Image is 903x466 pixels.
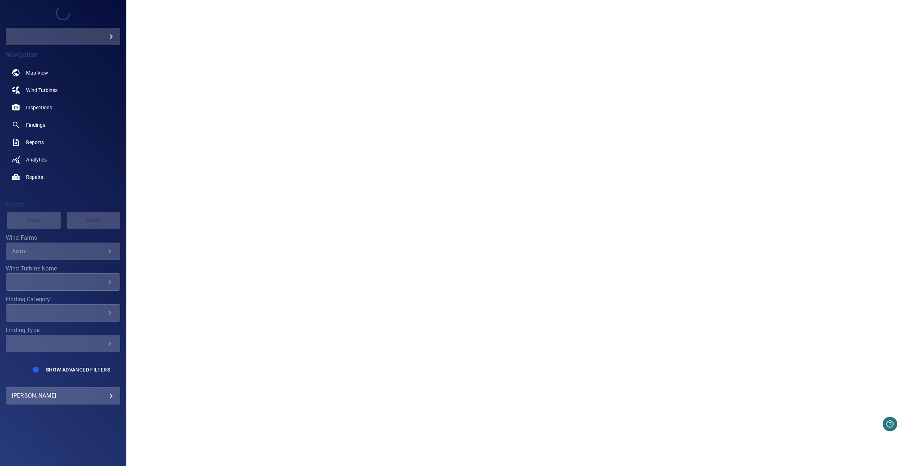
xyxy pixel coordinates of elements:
label: Wind Turbine Name [6,266,120,272]
div: Finding Category [6,304,120,322]
div: Wind Farms [6,243,120,260]
div: goldwind [6,28,120,45]
a: windturbines noActive [6,81,120,99]
div: Finding Type [6,335,120,352]
span: Wind Turbines [26,87,58,94]
span: Analytics [26,156,47,163]
span: Findings [26,121,45,129]
label: Finding Type [6,327,120,333]
div: [PERSON_NAME] [12,390,114,402]
a: map noActive [6,64,120,81]
a: repairs noActive [6,168,120,186]
span: Show Advanced Filters [46,367,110,373]
a: analytics noActive [6,151,120,168]
button: Show Advanced Filters [42,364,114,375]
h4: Filters [6,201,120,208]
span: Inspections [26,104,52,111]
div: Aixmi [12,248,105,255]
span: Reports [26,139,44,146]
span: Map View [26,69,48,76]
a: reports noActive [6,134,120,151]
label: Finding Category [6,297,120,302]
h4: Navigation [6,51,120,58]
a: findings noActive [6,116,120,134]
label: Wind Farms [6,235,120,241]
a: inspections noActive [6,99,120,116]
div: Wind Turbine Name [6,273,120,291]
span: Repairs [26,173,43,181]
